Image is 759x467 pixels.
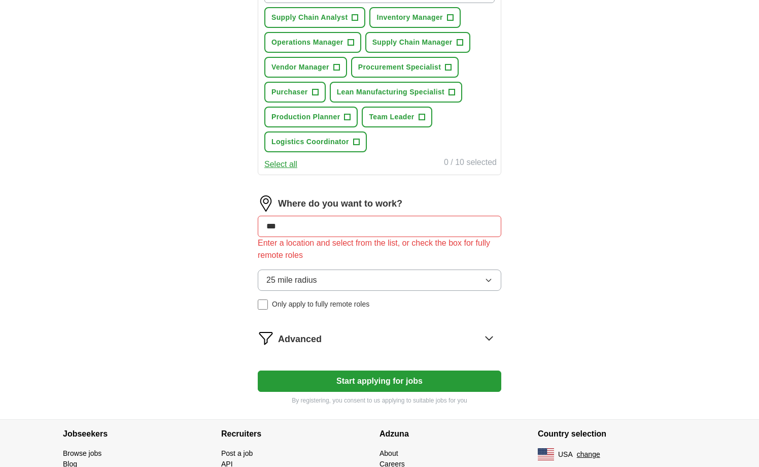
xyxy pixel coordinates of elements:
button: change [577,449,600,460]
span: Supply Chain Manager [372,37,453,48]
button: Lean Manufacturing Specialist [330,82,462,103]
p: By registering, you consent to us applying to suitable jobs for you [258,396,501,405]
span: Logistics Coordinator [271,137,349,147]
button: Supply Chain Manager [365,32,470,53]
span: Supply Chain Analyst [271,12,348,23]
div: 0 / 10 selected [444,156,497,171]
button: Select all [264,158,297,171]
button: Purchaser [264,82,326,103]
img: location.png [258,195,274,212]
button: 25 mile radius [258,270,501,291]
span: Purchaser [271,87,308,97]
a: About [379,449,398,457]
span: Advanced [278,332,322,346]
span: Procurement Specialist [358,62,441,73]
h4: Country selection [538,420,696,448]
a: Browse jobs [63,449,101,457]
button: Operations Manager [264,32,361,53]
button: Start applying for jobs [258,371,501,392]
button: Production Planner [264,107,358,127]
span: Operations Manager [271,37,343,48]
span: Team Leader [369,112,414,122]
button: Vendor Manager [264,57,347,78]
button: Procurement Specialist [351,57,459,78]
span: Lean Manufacturing Specialist [337,87,444,97]
span: Production Planner [271,112,340,122]
button: Team Leader [362,107,432,127]
span: Vendor Manager [271,62,329,73]
img: filter [258,330,274,346]
input: Only apply to fully remote roles [258,299,268,310]
button: Logistics Coordinator [264,131,367,152]
div: Enter a location and select from the list, or check the box for fully remote roles [258,237,501,261]
button: Supply Chain Analyst [264,7,365,28]
label: Where do you want to work? [278,197,402,211]
span: Inventory Manager [376,12,442,23]
span: USA [558,449,573,460]
button: Inventory Manager [369,7,460,28]
span: Only apply to fully remote roles [272,299,369,310]
span: 25 mile radius [266,274,317,286]
a: Post a job [221,449,253,457]
img: US flag [538,448,554,460]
